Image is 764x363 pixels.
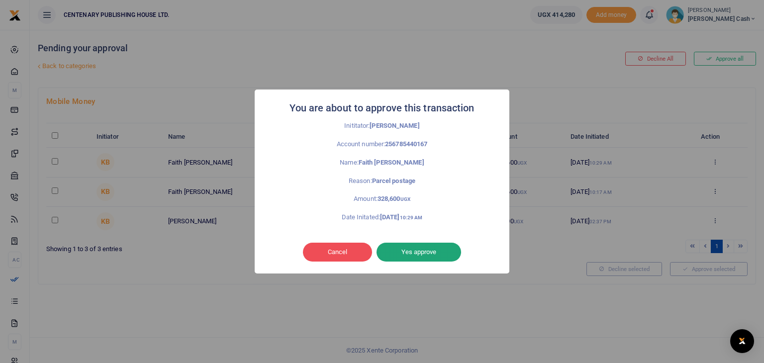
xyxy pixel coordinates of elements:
small: 10:29 AM [400,215,423,220]
p: Date Initated: [277,212,487,223]
strong: 256785440167 [385,140,427,148]
p: Account number: [277,139,487,150]
small: UGX [400,196,410,202]
p: Amount: [277,194,487,204]
button: Cancel [303,243,372,262]
strong: 328,600 [378,195,410,202]
p: Reason: [277,176,487,186]
strong: Faith [PERSON_NAME] [359,159,424,166]
p: Name: [277,158,487,168]
div: Open Intercom Messenger [730,329,754,353]
strong: Parcel postage [372,177,415,184]
h2: You are about to approve this transaction [289,99,474,117]
p: Inititator: [277,121,487,131]
strong: [PERSON_NAME] [370,122,419,129]
strong: [DATE] [380,213,422,221]
button: Yes approve [377,243,461,262]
